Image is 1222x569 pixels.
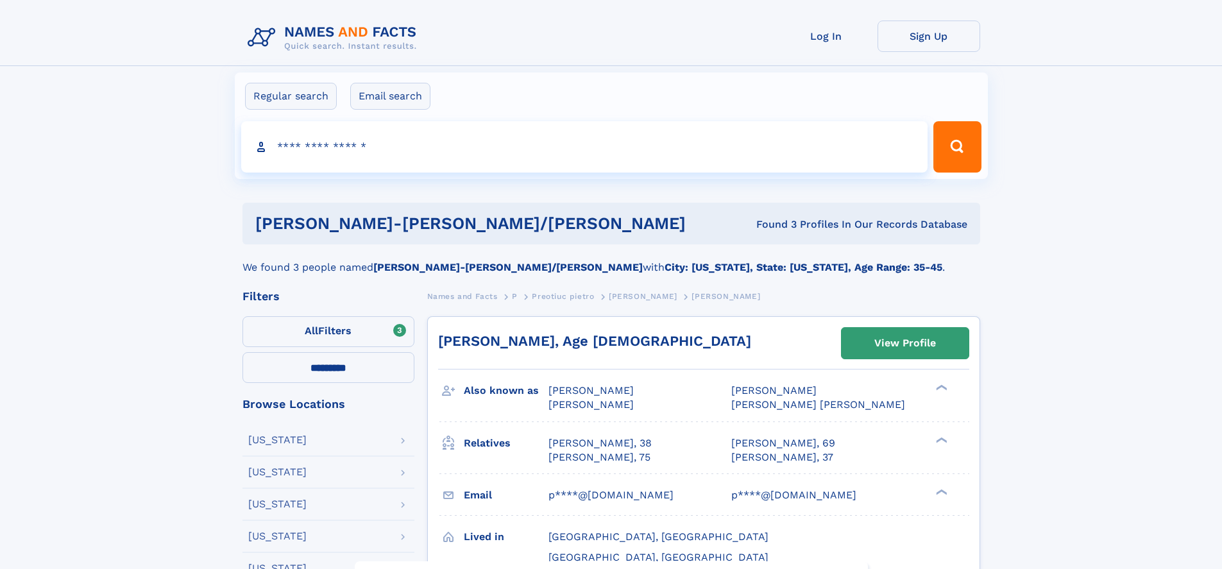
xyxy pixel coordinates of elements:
span: [PERSON_NAME] [731,384,817,396]
span: P [512,292,518,301]
span: [GEOGRAPHIC_DATA], [GEOGRAPHIC_DATA] [548,531,768,543]
div: [US_STATE] [248,499,307,509]
a: [PERSON_NAME], 75 [548,450,650,464]
div: ❯ [933,436,948,444]
div: [US_STATE] [248,435,307,445]
span: [PERSON_NAME] [692,292,760,301]
div: Browse Locations [242,398,414,410]
h1: [PERSON_NAME]-[PERSON_NAME]/[PERSON_NAME] [255,216,721,232]
input: search input [241,121,928,173]
label: Filters [242,316,414,347]
button: Search Button [933,121,981,173]
a: [PERSON_NAME] [609,288,677,304]
div: ❯ [933,488,948,496]
div: ❯ [933,384,948,392]
a: [PERSON_NAME], 38 [548,436,652,450]
h3: Also known as [464,380,548,402]
b: City: [US_STATE], State: [US_STATE], Age Range: 35-45 [665,261,942,273]
div: Found 3 Profiles In Our Records Database [721,217,967,232]
label: Regular search [245,83,337,110]
a: [PERSON_NAME], 37 [731,450,833,464]
span: Preotiuc pietro [532,292,594,301]
span: [PERSON_NAME] [609,292,677,301]
div: View Profile [874,328,936,358]
a: P [512,288,518,304]
b: [PERSON_NAME]-[PERSON_NAME]/[PERSON_NAME] [373,261,643,273]
div: Filters [242,291,414,302]
span: [PERSON_NAME] [PERSON_NAME] [731,398,905,411]
div: [US_STATE] [248,531,307,541]
span: [GEOGRAPHIC_DATA], [GEOGRAPHIC_DATA] [548,551,768,563]
a: View Profile [842,328,969,359]
a: [PERSON_NAME], Age [DEMOGRAPHIC_DATA] [438,333,751,349]
a: Log In [775,21,878,52]
span: [PERSON_NAME] [548,398,634,411]
span: [PERSON_NAME] [548,384,634,396]
h3: Relatives [464,432,548,454]
a: [PERSON_NAME], 69 [731,436,835,450]
a: Preotiuc pietro [532,288,594,304]
img: Logo Names and Facts [242,21,427,55]
h3: Email [464,484,548,506]
a: Sign Up [878,21,980,52]
span: All [305,325,318,337]
label: Email search [350,83,430,110]
div: [US_STATE] [248,467,307,477]
a: Names and Facts [427,288,498,304]
div: We found 3 people named with . [242,244,980,275]
h3: Lived in [464,526,548,548]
